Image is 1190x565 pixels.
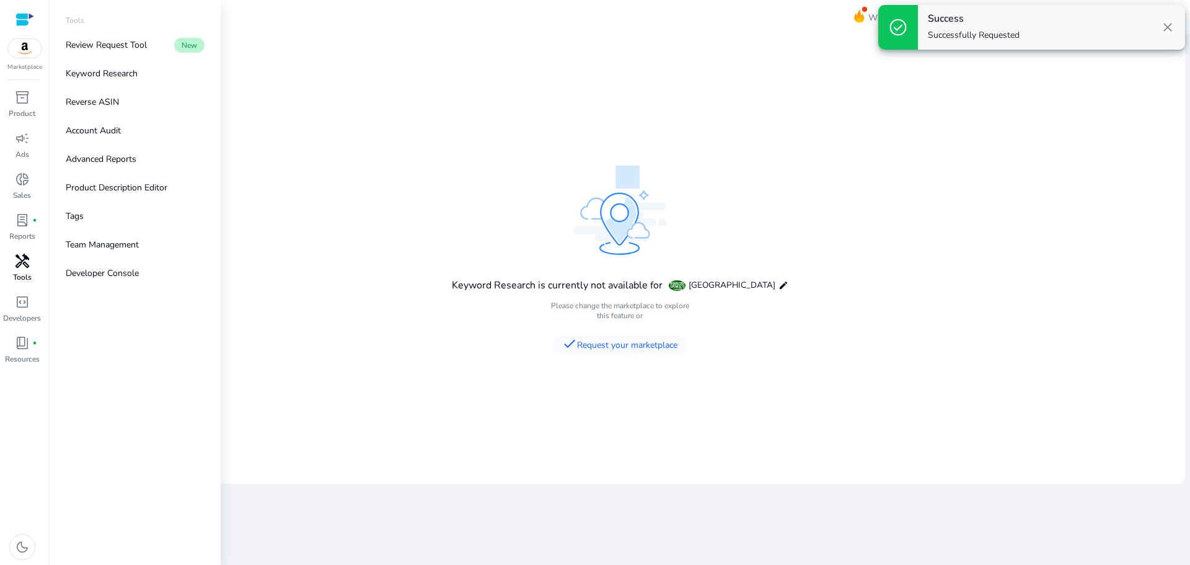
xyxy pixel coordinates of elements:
[8,39,42,58] img: amazon.svg
[1160,20,1175,35] span: close
[689,279,775,291] span: [GEOGRAPHIC_DATA]
[553,336,687,354] span: Request your marketplace
[66,38,147,51] p: Review Request Tool
[66,124,121,137] p: Account Audit
[5,354,40,365] p: Resources
[9,231,35,242] p: Reports
[7,63,42,72] p: Marketplace
[928,29,1020,42] p: Successfully Requested
[15,149,29,160] p: Ads
[66,15,84,26] p: Tools
[66,96,119,109] p: Reverse ASIN
[15,131,30,146] span: campaign
[928,13,1020,25] h4: Success
[9,108,35,119] p: Product
[32,340,37,345] span: fiber_manual_record
[174,38,205,53] span: New
[66,67,138,80] p: Keyword Research
[15,172,30,187] span: donut_small
[13,272,32,283] p: Tools
[888,17,908,37] span: check_circle
[562,336,577,351] mat-icon: check
[15,295,30,309] span: code_blocks
[452,280,663,291] h4: Keyword Research is currently not available for
[66,238,139,251] p: Team Management
[13,190,31,201] p: Sales
[868,7,917,29] span: What's New
[15,213,30,228] span: lab_profile
[15,336,30,350] span: book_4
[15,254,30,269] span: handyman
[66,153,136,166] p: Advanced Reports
[778,280,788,290] mat-icon: edit
[15,90,30,105] span: inventory_2
[15,540,30,554] span: dark_mode
[573,166,666,255] img: Feature-Not-Available
[66,181,167,194] p: Product Description Editor
[452,301,788,321] h4: Please change the marketplace to explore this feature or
[32,218,37,223] span: fiber_manual_record
[66,267,139,280] p: Developer Console
[66,210,84,223] p: Tags
[3,313,41,324] p: Developers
